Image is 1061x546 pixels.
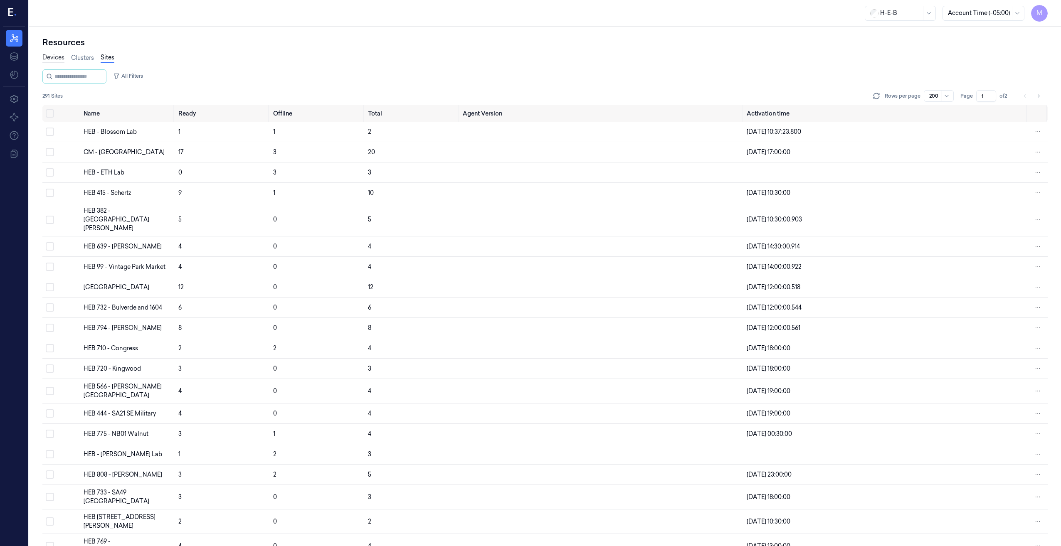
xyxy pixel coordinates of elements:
[46,364,54,373] button: Select row
[1033,90,1044,102] button: Go to next page
[273,471,276,478] span: 2
[747,518,790,525] span: [DATE] 10:30:00
[178,450,180,458] span: 1
[368,430,371,438] span: 4
[84,409,172,418] div: HEB 444 - SA21 SE Military
[273,410,277,417] span: 0
[1019,90,1044,102] nav: pagination
[178,365,182,372] span: 3
[368,216,371,223] span: 5
[273,518,277,525] span: 0
[368,324,371,332] span: 8
[368,148,375,156] span: 20
[84,189,172,197] div: HEB 415 - Schertz
[84,283,172,292] div: [GEOGRAPHIC_DATA]
[178,148,184,156] span: 17
[178,243,182,250] span: 4
[273,304,277,311] span: 0
[84,382,172,400] div: HEB 566 - [PERSON_NAME][GEOGRAPHIC_DATA]
[84,344,172,353] div: HEB 710 - Congress
[178,344,182,352] span: 2
[42,53,64,63] a: Devices
[1031,5,1048,22] button: M
[368,365,371,372] span: 3
[178,430,182,438] span: 3
[46,470,54,479] button: Select row
[747,365,790,372] span: [DATE] 18:00:00
[178,493,182,501] span: 3
[178,189,182,197] span: 9
[747,387,790,395] span: [DATE] 19:00:00
[273,344,276,352] span: 2
[368,344,371,352] span: 4
[747,263,802,271] span: [DATE] 14:00:00.922
[178,169,182,176] span: 0
[368,263,371,271] span: 4
[84,470,172,479] div: HEB 808 - [PERSON_NAME]
[84,263,172,271] div: HEB 99 - Vintage Park Market
[273,216,277,223] span: 0
[46,324,54,332] button: Select row
[273,189,275,197] span: 1
[46,283,54,291] button: Select row
[368,450,371,458] span: 3
[84,450,172,459] div: HEB - [PERSON_NAME] Lab
[46,409,54,418] button: Select row
[273,430,275,438] span: 1
[747,243,800,250] span: [DATE] 14:30:00.914
[84,128,172,136] div: HEB - Blossom Lab
[84,513,172,530] div: HEB [STREET_ADDRESS][PERSON_NAME]
[273,493,277,501] span: 0
[273,365,277,372] span: 0
[46,430,54,438] button: Select row
[747,304,802,311] span: [DATE] 12:00:00.544
[101,53,114,63] a: Sites
[178,387,182,395] span: 4
[368,128,371,135] span: 2
[747,410,790,417] span: [DATE] 19:00:00
[84,430,172,438] div: HEB 775 - NB01 Walnut
[46,303,54,312] button: Select row
[365,105,459,122] th: Total
[46,493,54,501] button: Select row
[368,387,371,395] span: 4
[110,69,146,83] button: All Filters
[46,263,54,271] button: Select row
[84,148,172,157] div: CM - [GEOGRAPHIC_DATA]
[747,493,790,501] span: [DATE] 18:00:00
[368,410,371,417] span: 4
[46,148,54,156] button: Select row
[178,304,182,311] span: 6
[743,105,1028,122] th: Activation time
[175,105,270,122] th: Ready
[178,471,182,478] span: 3
[80,105,175,122] th: Name
[273,243,277,250] span: 0
[46,109,54,118] button: Select all
[747,324,800,332] span: [DATE] 12:00:00.561
[747,216,802,223] span: [DATE] 10:30:00.903
[368,493,371,501] span: 3
[747,471,792,478] span: [DATE] 23:00:00
[273,283,277,291] span: 0
[42,37,1048,48] div: Resources
[46,128,54,136] button: Select row
[368,518,371,525] span: 2
[178,263,182,271] span: 4
[84,168,172,177] div: HEB - ETH Lab
[273,148,276,156] span: 3
[747,430,792,438] span: [DATE] 00:30:00
[46,517,54,526] button: Select row
[178,324,182,332] span: 8
[46,242,54,251] button: Select row
[71,54,94,62] a: Clusters
[747,148,790,156] span: [DATE] 17:00:00
[46,344,54,352] button: Select row
[84,364,172,373] div: HEB 720 - Kingwood
[178,216,182,223] span: 5
[368,189,374,197] span: 10
[46,387,54,395] button: Select row
[885,92,920,100] p: Rows per page
[273,324,277,332] span: 0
